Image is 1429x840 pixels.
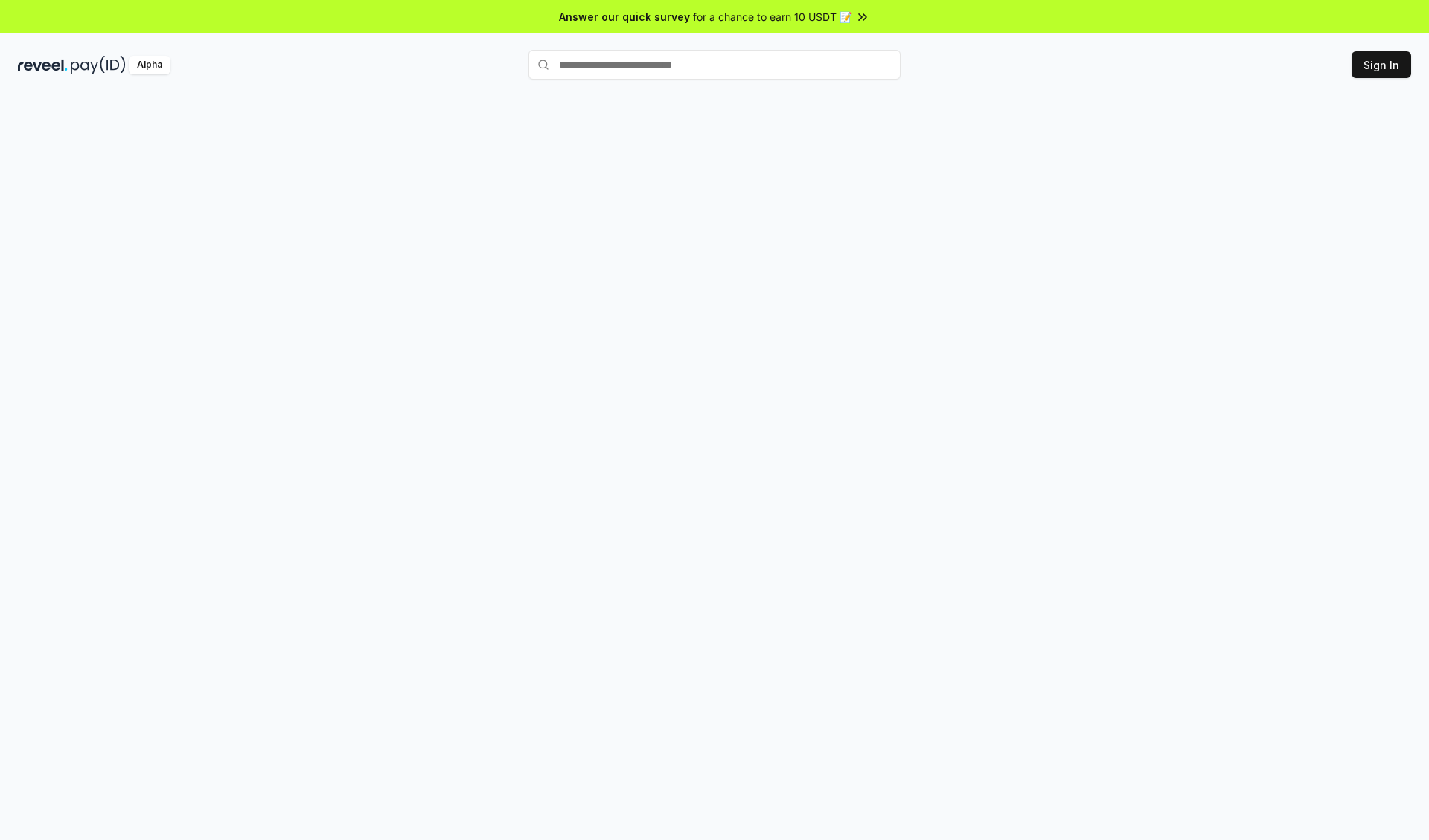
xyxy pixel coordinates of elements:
img: reveel_dark [18,56,68,74]
button: Sign In [1352,51,1411,78]
span: for a chance to earn 10 USDT 📝 [693,9,852,25]
span: Answer our quick survey [559,9,690,25]
div: Alpha [129,56,170,74]
img: pay_id [71,56,126,74]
